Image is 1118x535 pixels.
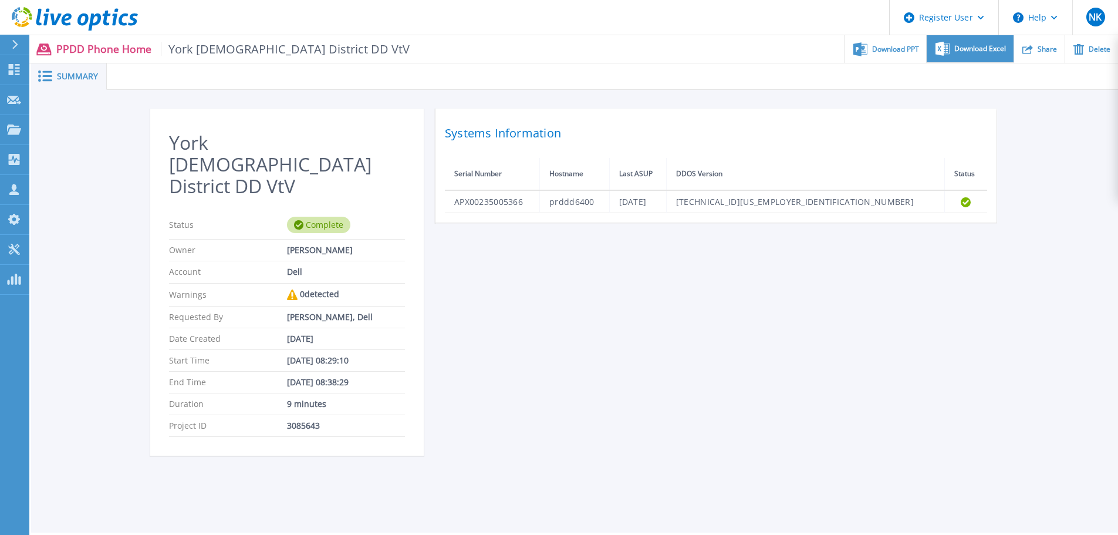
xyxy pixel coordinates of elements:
[169,217,287,233] p: Status
[445,123,987,144] h2: Systems Information
[287,267,405,277] div: Dell
[169,378,287,387] p: End Time
[445,158,540,190] th: Serial Number
[287,356,405,365] div: [DATE] 08:29:10
[1089,46,1110,53] span: Delete
[169,245,287,255] p: Owner
[666,190,944,213] td: [TECHNICAL_ID][US_EMPLOYER_IDENTIFICATION_NUMBER]
[445,190,540,213] td: APX00235005366
[666,158,944,190] th: DDOS Version
[169,267,287,277] p: Account
[169,290,287,300] p: Warnings
[56,42,410,56] p: PPDD Phone Home
[872,46,919,53] span: Download PPT
[287,312,405,322] div: [PERSON_NAME], Dell
[1038,46,1057,53] span: Share
[287,245,405,255] div: [PERSON_NAME]
[954,45,1006,52] span: Download Excel
[287,421,405,430] div: 3085643
[1089,12,1102,22] span: NK
[169,421,287,430] p: Project ID
[287,290,405,300] div: 0 detected
[287,378,405,387] div: [DATE] 08:38:29
[161,42,410,56] span: York [DEMOGRAPHIC_DATA] District DD VtV
[169,399,287,409] p: Duration
[57,72,98,80] span: Summary
[169,356,287,365] p: Start Time
[287,334,405,344] div: [DATE]
[169,334,287,344] p: Date Created
[540,158,609,190] th: Hostname
[169,132,405,197] h2: York [DEMOGRAPHIC_DATA] District DD VtV
[540,190,609,213] td: prddd6400
[287,399,405,409] div: 9 minutes
[609,190,666,213] td: [DATE]
[944,158,987,190] th: Status
[609,158,666,190] th: Last ASUP
[287,217,350,233] div: Complete
[169,312,287,322] p: Requested By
